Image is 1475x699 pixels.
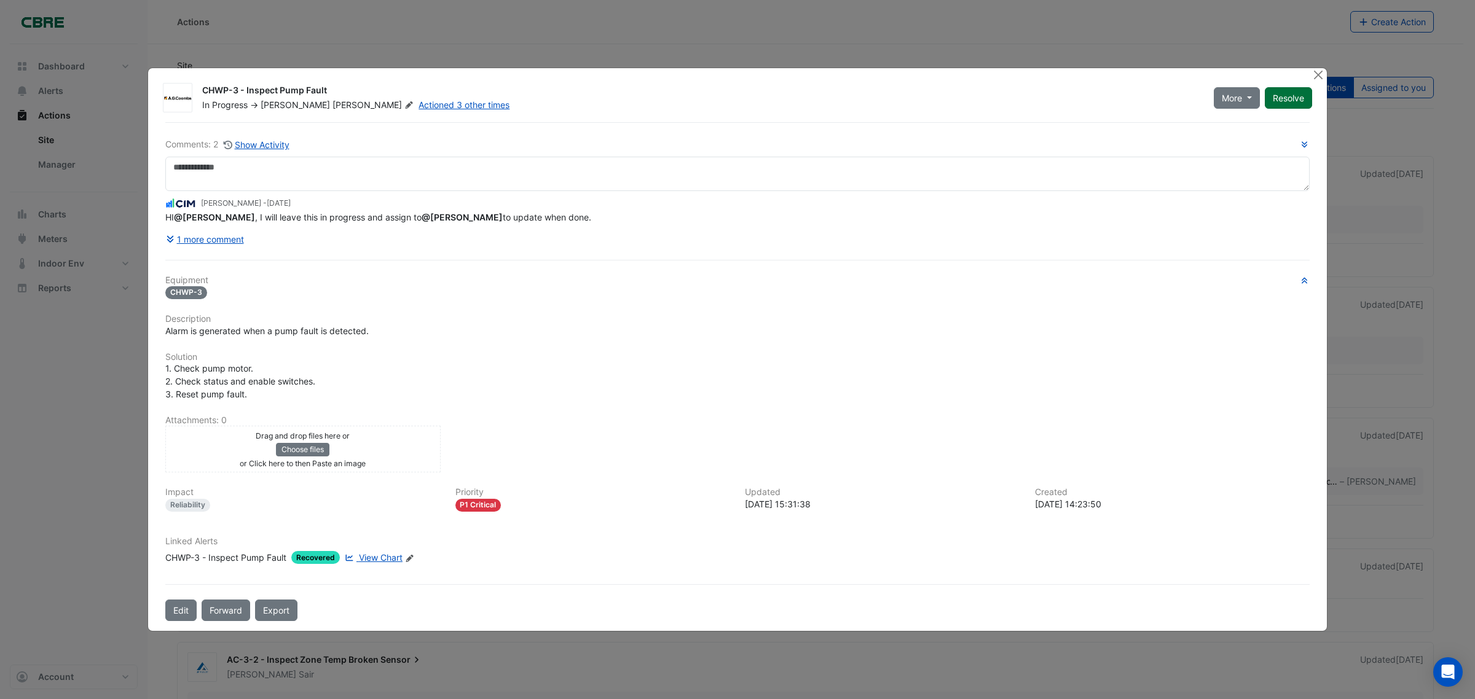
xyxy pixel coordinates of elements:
[165,326,369,336] span: Alarm is generated when a pump fault is detected.
[261,100,330,110] span: [PERSON_NAME]
[165,197,196,210] img: CIM
[342,551,403,564] a: View Chart
[745,498,1020,510] div: [DATE] 15:31:38
[1035,498,1310,510] div: [DATE] 14:23:50
[174,212,255,222] span: bilal.ejaz@charterhallaccess.com.au [CBRE Charter Hall]
[165,415,1310,426] h6: Attachments: 0
[165,352,1310,362] h6: Solution
[291,551,340,564] span: Recovered
[1433,657,1463,687] div: Open Intercom Messenger
[165,275,1310,286] h6: Equipment
[202,100,248,110] span: In Progress
[165,286,207,299] span: CHWP-3
[359,552,403,563] span: View Chart
[165,536,1310,547] h6: Linked Alerts
[202,599,250,621] button: Forward
[422,212,503,222] span: rporter@agcoombs.com.au [AG Coombs]
[455,487,731,498] h6: Priority
[165,499,210,512] div: Reliability
[165,363,315,399] span: 1. Check pump motor. 2. Check status and enable switches. 3. Reset pump fault.
[165,487,441,498] h6: Impact
[223,138,290,152] button: Show Activity
[250,100,258,110] span: ->
[267,198,291,208] span: 2025-09-19 15:31:22
[165,551,286,564] div: CHWP-3 - Inspect Pump Fault
[276,443,329,456] button: Choose files
[1222,92,1242,104] span: More
[201,198,291,209] small: [PERSON_NAME] -
[1035,487,1310,498] h6: Created
[455,499,502,512] div: P1 Critical
[165,212,591,222] span: HI , I will leave this in progress and assign to to update when done.
[256,431,350,440] small: Drag and drop files here or
[419,100,509,110] a: Actioned 3 other times
[163,92,192,104] img: AG Coombs
[255,599,297,621] a: Export
[1265,87,1312,109] button: Resolve
[165,228,245,250] button: 1 more comment
[332,99,416,111] span: [PERSON_NAME]
[1214,87,1260,109] button: More
[165,138,290,152] div: Comments: 2
[165,599,197,621] button: Edit
[165,314,1310,324] h6: Description
[240,459,366,468] small: or Click here to then Paste an image
[745,487,1020,498] h6: Updated
[1312,68,1324,81] button: Close
[405,553,414,563] fa-icon: Edit Linked Alerts
[202,84,1199,99] div: CHWP-3 - Inspect Pump Fault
